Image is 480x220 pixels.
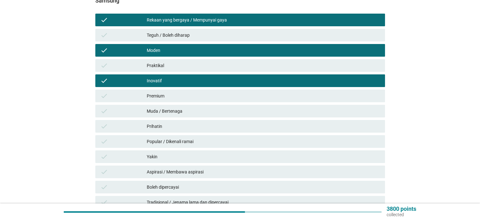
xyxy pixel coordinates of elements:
i: check [100,183,108,191]
i: check [100,168,108,176]
div: Premium [147,92,380,100]
p: 3800 points [387,206,416,212]
i: check [100,92,108,100]
div: Aspirasi / Membawa aspirasi [147,168,380,176]
div: Rekaan yang bergaya / Mempunyai gaya [147,16,380,24]
i: check [100,198,108,206]
i: check [100,153,108,160]
div: Teguh / Boleh diharap [147,31,380,39]
i: check [100,138,108,145]
div: Inovatif [147,77,380,85]
i: check [100,16,108,24]
div: Yakin [147,153,380,160]
i: check [100,123,108,130]
div: Popular / Dikenali ramai [147,138,380,145]
i: check [100,62,108,69]
div: Moden [147,47,380,54]
i: check [100,47,108,54]
div: Boleh dipercayai [147,183,380,191]
div: Muda / Bertenaga [147,107,380,115]
i: check [100,77,108,85]
div: Tradisional / Jenama lama dan dipercayai [147,198,380,206]
i: check [100,31,108,39]
div: Praktikal [147,62,380,69]
p: collected [387,212,416,217]
i: check [100,107,108,115]
div: Prihatin [147,123,380,130]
